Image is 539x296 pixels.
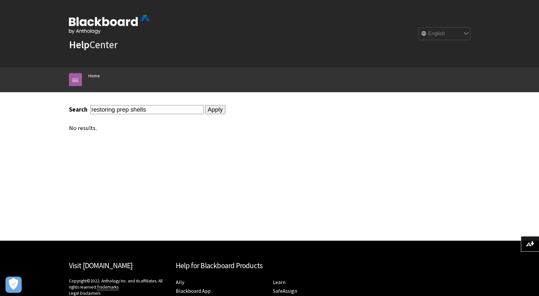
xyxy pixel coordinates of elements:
[176,288,211,294] a: Blackboard App
[273,288,297,294] a: SafeAssign
[176,279,184,286] a: Ally
[69,15,150,34] img: Blackboard by Anthology
[88,72,100,80] a: Home
[419,27,471,40] select: Site Language Selector
[273,279,286,286] a: Learn
[69,38,89,51] strong: Help
[205,105,226,114] input: Apply
[6,277,22,293] button: Open Preferences
[69,261,133,270] a: Visit [DOMAIN_NAME]
[69,125,375,132] div: No results.
[97,284,118,290] a: Trademarks
[69,38,118,51] a: HelpCenter
[176,260,364,271] h2: Help for Blackboard Products
[69,106,89,113] label: Search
